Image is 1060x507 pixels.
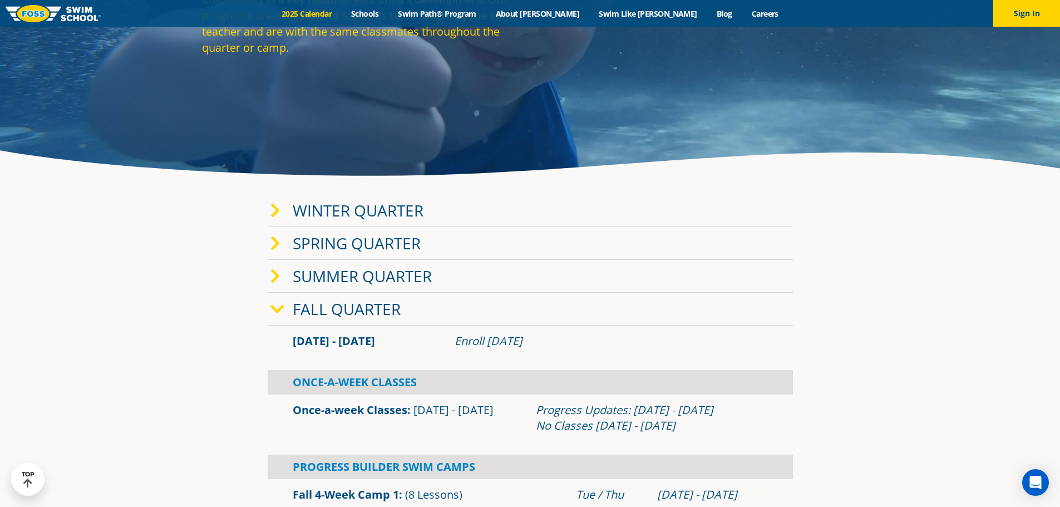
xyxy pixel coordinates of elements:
[272,8,342,19] a: 2025 Calendar
[6,5,101,22] img: FOSS Swim School Logo
[388,8,486,19] a: Swim Path® Program
[293,233,421,254] a: Spring Quarter
[293,487,399,502] a: Fall 4-Week Camp 1
[293,298,401,319] a: Fall Quarter
[293,265,432,287] a: Summer Quarter
[405,487,462,502] span: (8 Lessons)
[536,402,768,434] div: Progress Updates: [DATE] - [DATE] No Classes [DATE] - [DATE]
[707,8,742,19] a: Blog
[293,200,423,221] a: Winter Quarter
[413,402,494,417] span: [DATE] - [DATE]
[342,8,388,19] a: Schools
[293,402,407,417] a: Once-a-week Classes
[657,487,768,503] div: [DATE] - [DATE]
[268,455,793,479] div: Progress Builder Swim Camps
[268,370,793,395] div: Once-A-Week Classes
[293,333,375,348] span: [DATE] - [DATE]
[486,8,589,19] a: About [PERSON_NAME]
[1022,469,1049,496] div: Open Intercom Messenger
[576,487,646,503] div: Tue / Thu
[22,471,34,488] div: TOP
[589,8,707,19] a: Swim Like [PERSON_NAME]
[742,8,788,19] a: Careers
[455,333,768,349] div: Enroll [DATE]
